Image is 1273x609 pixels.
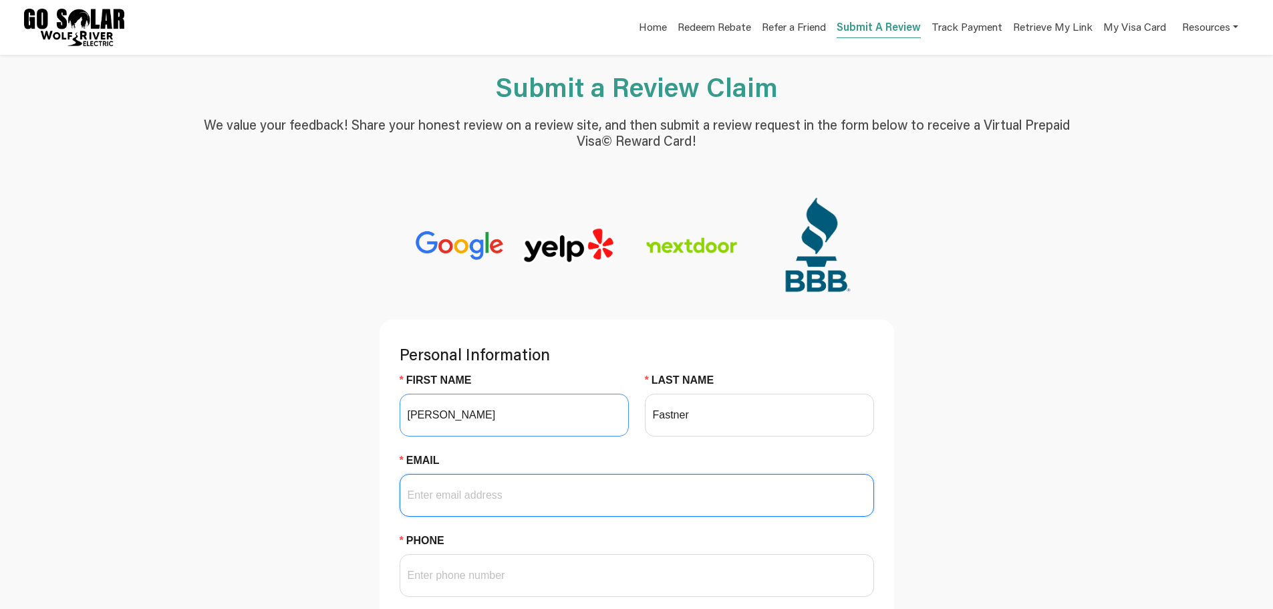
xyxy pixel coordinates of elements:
input: First Name [400,394,629,437]
h5: We value your feedback! Share your honest review on a review site, and then submit a review reque... [204,116,1070,148]
label: First Name [400,372,482,388]
a: Retrieve My Link [1013,19,1093,39]
a: Resources [1182,13,1238,41]
a: Submit A Review [837,19,921,38]
img: Better Business Bureau [768,187,861,303]
a: Refer a Friend [762,19,826,39]
h4: Personal Information [400,340,874,364]
img: Google [412,226,506,265]
h1: Submit a Review Claim [204,71,1070,103]
label: Last Name [645,372,724,388]
img: Next Door [631,223,752,268]
a: My Visa Card [1103,13,1166,41]
input: Last Name [645,394,874,437]
img: Yelp [522,227,615,264]
a: Track Payment [932,19,1002,39]
a: Redeem Rebate [678,19,751,39]
label: Phone [400,533,454,549]
input: Email [400,474,874,517]
label: Email [400,453,450,469]
a: Home [639,19,667,39]
img: Program logo [24,9,124,46]
input: Phone [400,554,874,597]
